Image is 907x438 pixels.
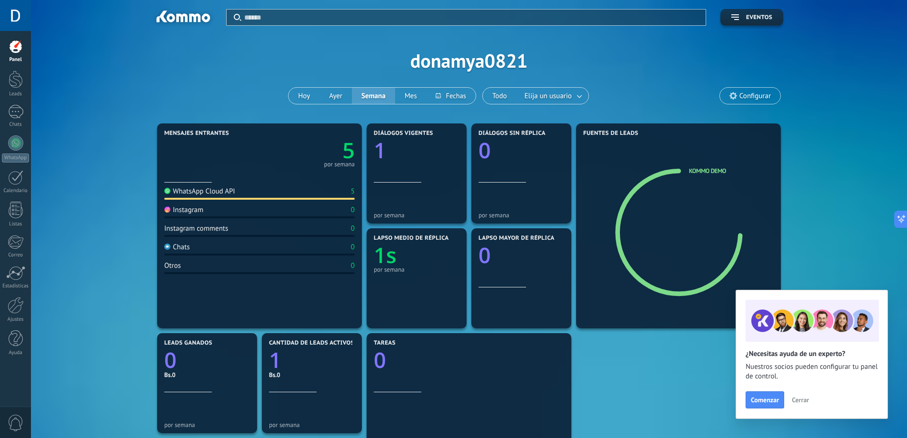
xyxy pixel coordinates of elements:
button: Elija un usuario [517,88,588,104]
div: Ajustes [2,316,30,323]
text: 0 [374,346,386,375]
img: Chats [164,244,170,250]
div: Chats [164,243,190,252]
div: 0 [351,243,355,252]
span: Leads ganados [164,340,212,346]
span: Diálogos vigentes [374,130,433,137]
button: Eventos [720,9,783,26]
div: Estadísticas [2,283,30,289]
a: 0 [374,346,564,375]
button: Mes [395,88,427,104]
span: Comenzar [751,397,779,403]
span: Diálogos sin réplica [478,130,546,137]
text: 1 [374,136,386,165]
div: WhatsApp [2,153,29,163]
span: Lapso medio de réplica [374,235,449,242]
div: Ayuda [2,350,30,356]
div: por semana [374,212,459,219]
div: Chats [2,122,30,128]
div: WhatsApp Cloud API [164,187,235,196]
h2: ¿Necesitas ayuda de un experto? [746,349,878,358]
button: Comenzar [746,391,784,408]
div: Panel [2,57,30,63]
text: 1 [269,346,281,375]
span: Cerrar [792,397,809,403]
span: Eventos [746,14,772,21]
div: por semana [478,212,564,219]
div: Correo [2,252,30,258]
div: por semana [324,162,355,167]
div: Instagram comments [164,224,228,233]
text: 1s [374,241,397,270]
button: Cerrar [787,393,813,407]
div: Bs.0 [269,371,355,379]
span: Nuestros socios pueden configurar tu panel de control. [746,362,878,381]
div: por semana [164,421,250,428]
span: Cantidad de leads activos [269,340,354,346]
div: Listas [2,221,30,227]
img: Instagram [164,206,170,213]
text: 0 [478,136,491,165]
div: por semana [269,421,355,428]
span: Elija un usuario [523,90,574,102]
text: 0 [478,241,491,270]
button: Fechas [426,88,475,104]
span: Tareas [374,340,396,346]
div: Instagram [164,205,203,214]
span: Fuentes de leads [583,130,638,137]
a: 0 [164,346,250,375]
div: Otros [164,261,181,270]
span: Lapso mayor de réplica [478,235,554,242]
button: Semana [352,88,395,104]
div: 5 [351,187,355,196]
a: Kommo Demo [689,167,726,175]
button: Todo [483,88,517,104]
div: Calendario [2,188,30,194]
div: 0 [351,224,355,233]
img: WhatsApp Cloud API [164,188,170,194]
a: 1 [269,346,355,375]
span: Configurar [739,92,771,100]
div: 0 [351,261,355,270]
div: Bs.0 [164,371,250,379]
div: Leads [2,91,30,97]
button: Ayer [319,88,352,104]
span: Mensajes entrantes [164,130,229,137]
div: 0 [351,205,355,214]
a: 5 [259,136,355,165]
text: 5 [342,136,355,165]
text: 0 [164,346,177,375]
div: por semana [374,266,459,273]
button: Hoy [289,88,319,104]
